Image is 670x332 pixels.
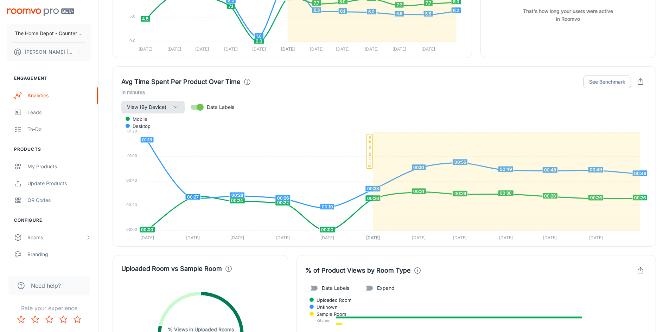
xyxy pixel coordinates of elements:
button: Rate 4 star [56,312,70,326]
span: Need help? [31,281,61,290]
p: [PERSON_NAME] [PERSON_NAME] [25,48,74,56]
tspan: [DATE] [412,235,426,240]
span: Data Labels [322,284,349,292]
div: Branding [27,250,91,258]
tspan: [DATE] [230,235,244,240]
tspan: [DATE] [140,235,154,240]
tspan: [DATE] [281,46,295,52]
tspan: 0.0 [129,38,135,43]
img: Roomvo PRO Beta [7,8,74,16]
div: Texts [27,267,91,275]
button: The Home Depot - Counter tops [7,24,91,43]
tspan: 01:00 [127,153,137,158]
span: View (By Device) [127,103,166,111]
button: View (By Device) [121,101,185,113]
tspan: [DATE] [195,46,209,52]
tspan: [DATE] [589,235,603,240]
tspan: 00:40 [126,178,137,183]
tspan: [DATE] [167,46,181,52]
div: To-do [27,125,91,133]
span: desktop [127,123,151,129]
div: Rooms [27,234,85,241]
tspan: 01:20 [127,129,137,134]
tspan: 00:00 [126,227,137,232]
tspan: [DATE] [276,235,290,240]
h4: Uploaded Room vs Sample Room [121,264,222,274]
span: Unknown [311,304,338,310]
tspan: 00:20 [126,202,137,207]
tspan: [DATE] [543,235,557,240]
span: Data Labels [207,103,234,111]
button: See Benchmark [583,76,631,88]
h6: That's how long your users were active in Roomvo [489,7,647,23]
div: QR Codes [27,196,91,204]
tspan: 5.0 [129,14,135,19]
tspan: [DATE] [320,235,334,240]
p: Rate your experience [6,304,92,312]
tspan: [DATE] [499,235,513,240]
button: Rate 5 star [70,312,84,326]
div: Leads [27,109,91,116]
span: Expand [377,284,395,292]
h4: % of Product Views by Room Type [305,266,411,275]
span: mobile [127,116,147,122]
p: The Home Depot - Counter tops [15,30,83,37]
button: [PERSON_NAME] [PERSON_NAME] [7,43,91,61]
h4: Avg Time Spent Per Product Over Time [121,77,241,87]
div: My Products [27,163,91,170]
tspan: [DATE] [453,235,467,240]
button: Rate 1 star [14,312,28,326]
h6: In minutes [121,89,647,96]
div: Update Products [27,180,91,187]
tspan: [DATE] [310,46,324,52]
tspan: [DATE] [366,235,380,240]
tspan: Kitchen [317,318,331,323]
tspan: [DATE] [186,235,200,240]
tspan: [DATE] [224,46,238,52]
button: Rate 3 star [42,312,56,326]
tspan: [DATE] [336,46,350,52]
tspan: [DATE] [421,46,435,52]
tspan: [DATE] [365,46,378,52]
tspan: [DATE] [139,46,152,52]
tspan: [DATE] [252,46,266,52]
button: Rate 2 star [28,312,42,326]
span: Sample Room [311,311,346,317]
span: Uploaded Room [311,297,351,303]
div: Analytics [27,92,91,99]
tspan: [DATE] [393,46,406,52]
